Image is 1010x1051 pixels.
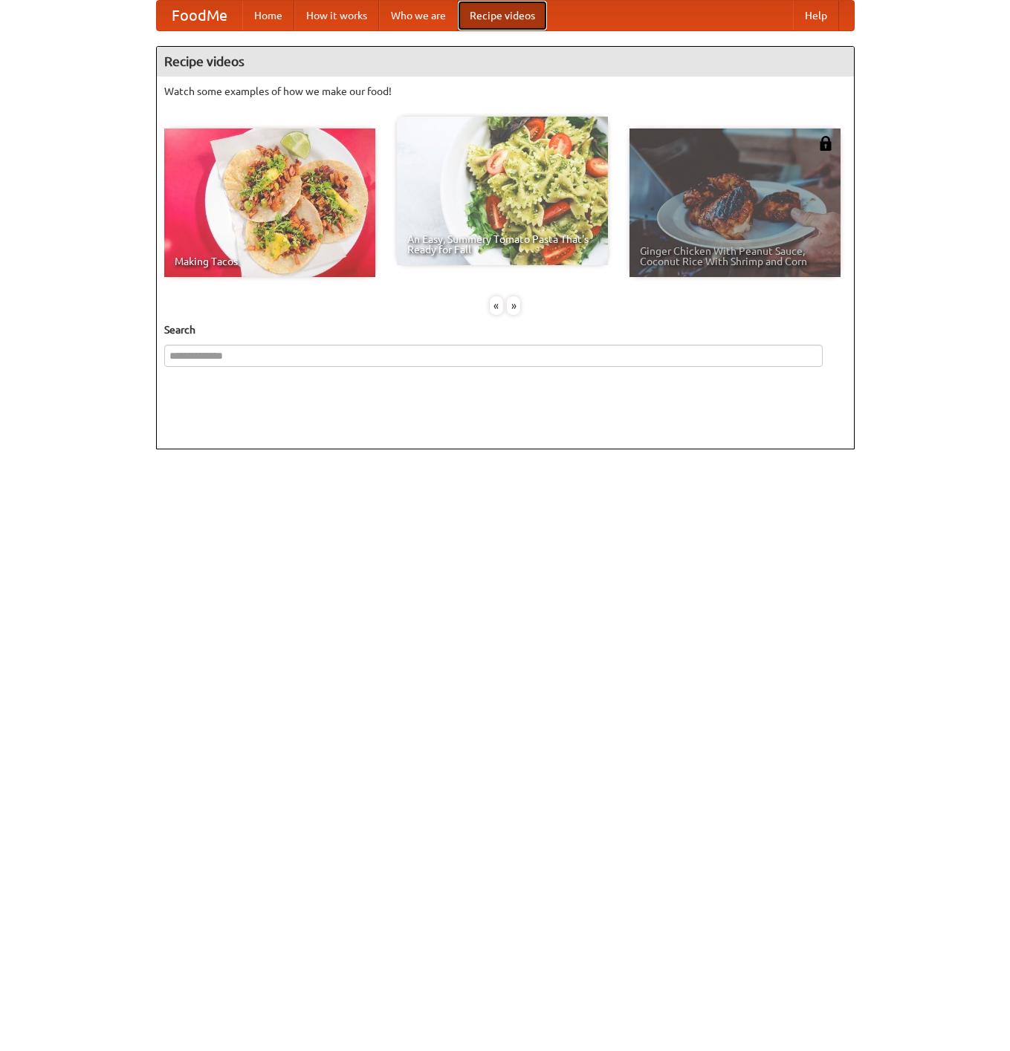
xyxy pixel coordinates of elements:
a: Making Tacos [164,128,375,277]
p: Watch some examples of how we make our food! [164,84,846,99]
h5: Search [164,322,846,337]
h4: Recipe videos [157,47,854,77]
span: An Easy, Summery Tomato Pasta That's Ready for Fall [407,234,598,255]
a: Who we are [379,1,458,30]
a: Help [793,1,839,30]
a: FoodMe [157,1,242,30]
a: Recipe videos [458,1,547,30]
div: » [507,296,520,315]
a: Home [242,1,294,30]
a: How it works [294,1,379,30]
img: 483408.png [818,136,833,151]
div: « [490,296,503,315]
a: An Easy, Summery Tomato Pasta That's Ready for Fall [397,117,608,265]
span: Making Tacos [175,256,365,267]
